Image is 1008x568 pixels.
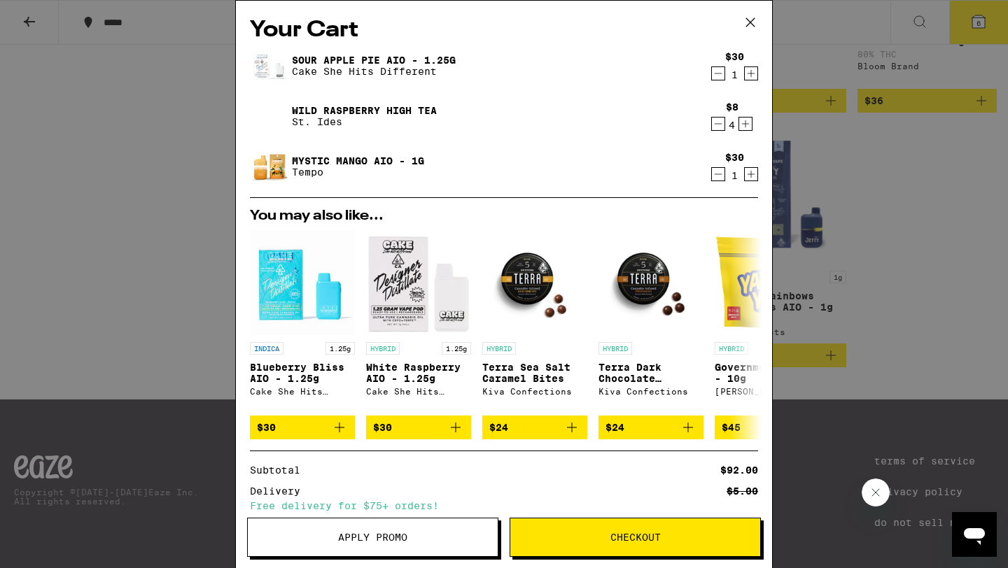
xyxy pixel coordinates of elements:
span: $30 [373,422,392,433]
p: HYBRID [366,342,400,355]
button: Add to bag [482,416,587,439]
a: Open page for Terra Sea Salt Caramel Bites from Kiva Confections [482,230,587,416]
span: $24 [605,422,624,433]
img: Cake She Hits Different - Blueberry Bliss AIO - 1.25g [250,230,355,335]
button: Increment [744,66,758,80]
div: $8 [726,101,738,113]
div: Kiva Confections [598,387,703,396]
div: [PERSON_NAME] [715,387,820,396]
a: Sour Apple Pie AIO - 1.25g [292,55,456,66]
p: St. Ides [292,116,437,127]
p: 1.25g [442,342,471,355]
span: $45 [722,422,741,433]
p: Government Oasis - 10g [715,362,820,384]
p: HYBRID [482,342,516,355]
div: $30 [725,152,744,163]
iframe: Close message [862,478,890,506]
img: Sour Apple Pie AIO - 1.25g [250,46,289,85]
div: Subtotal [250,465,310,475]
div: 1 [725,170,744,181]
div: Kiva Confections [482,387,587,396]
div: 4 [726,120,738,131]
a: Wild Raspberry High Tea [292,105,437,116]
div: $30 [725,51,744,62]
p: HYBRID [598,342,632,355]
div: Cake She Hits Different [250,387,355,396]
img: Cake She Hits Different - White Raspberry AIO - 1.25g [366,230,471,335]
span: Checkout [610,532,661,542]
div: Delivery [250,486,310,496]
img: Kiva Confections - Terra Dark Chocolate Espresso Beans [598,230,703,335]
img: Wild Raspberry High Tea [250,97,289,136]
div: $92.00 [720,465,758,475]
img: Yada Yada - Government Oasis - 10g [715,230,820,335]
span: Hi. Need any help? [8,10,101,21]
button: Add to bag [366,416,471,439]
button: Increment [738,117,752,131]
span: $24 [489,422,508,433]
p: HYBRID [715,342,748,355]
div: Cake She Hits Different [366,387,471,396]
a: Open page for Terra Dark Chocolate Espresso Beans from Kiva Confections [598,230,703,416]
span: Apply Promo [338,532,407,542]
button: Decrement [711,117,725,131]
button: Add to bag [715,416,820,439]
a: Open page for White Raspberry AIO - 1.25g from Cake She Hits Different [366,230,471,416]
img: Kiva Confections - Terra Sea Salt Caramel Bites [482,230,587,335]
div: Free delivery for $75+ orders! [250,501,758,511]
button: Increment [744,167,758,181]
a: Open page for Government Oasis - 10g from Yada Yada [715,230,820,416]
div: $5.00 [727,486,758,496]
button: Add to bag [598,416,703,439]
p: Terra Sea Salt Caramel Bites [482,362,587,384]
button: Decrement [711,66,725,80]
button: Checkout [510,518,761,557]
a: Mystic Mango AIO - 1g [292,155,424,166]
iframe: Button to launch messaging window [952,512,997,557]
p: Blueberry Bliss AIO - 1.25g [250,362,355,384]
p: White Raspberry AIO - 1.25g [366,362,471,384]
button: Decrement [711,167,725,181]
button: Apply Promo [247,518,498,557]
span: $30 [257,422,276,433]
p: Tempo [292,166,424,178]
a: Open page for Blueberry Bliss AIO - 1.25g from Cake She Hits Different [250,230,355,416]
p: Terra Dark Chocolate Espresso Beans [598,362,703,384]
div: 1 [725,69,744,80]
p: 1.25g [325,342,355,355]
h2: You may also like... [250,209,758,223]
h2: Your Cart [250,15,758,46]
button: Add to bag [250,416,355,439]
img: Mystic Mango AIO - 1g [250,147,289,186]
p: Cake She Hits Different [292,66,456,77]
